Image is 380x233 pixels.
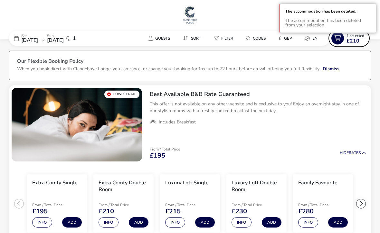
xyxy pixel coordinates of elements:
[232,217,252,228] button: Info
[159,119,196,125] span: Includes Breakfast
[347,33,364,38] span: 1 Selected
[232,180,281,193] h3: Luxury Loft Double Room
[209,34,238,43] button: Filter
[330,31,368,46] button: 1 Selected£210
[232,208,247,215] span: £230
[165,217,185,228] button: Info
[165,180,209,186] h3: Luxury Loft Single
[12,88,142,161] swiper-slide: 1 / 1
[165,203,211,207] p: From / Total Price
[21,37,38,44] span: [DATE]
[273,34,300,43] naf-pibe-menu-bar-item: £GBP
[143,34,175,43] button: Guests
[145,85,371,131] div: Best Available B&B Rate GuaranteedThis offer is not available on any other website and is exclusi...
[150,152,165,159] span: £195
[328,217,348,228] button: Add
[279,35,281,42] i: £
[262,217,281,228] button: Add
[150,147,180,151] p: From / Total Price
[99,217,119,228] button: Info
[182,5,198,24] img: Main Website
[32,180,78,186] h3: Extra Comfy Single
[285,9,371,15] div: The accommodation has been deleted.
[17,66,320,72] p: When you book direct with Clandeboye Lodge, you can cancel or change your booking for free up to ...
[21,34,38,38] p: Sat
[99,203,144,207] p: From / Total Price
[99,180,148,193] h3: Extra Comfy Double Room
[298,180,337,186] h3: Family Favourite
[285,18,371,27] div: The accommodation has been deleted from your selection.
[312,36,318,41] span: en
[47,34,64,38] p: Sun
[150,91,366,98] h2: Best Available B&B Rate Guaranteed
[99,208,114,215] span: £210
[62,217,82,228] button: Add
[209,34,241,43] naf-pibe-menu-bar-item: Filter
[241,34,273,43] naf-pibe-menu-bar-item: Codes
[284,36,292,41] span: GBP
[143,34,178,43] naf-pibe-menu-bar-item: Guests
[129,217,148,228] button: Add
[191,36,201,41] span: Sort
[340,151,366,155] button: HideRates
[165,208,181,215] span: £215
[155,36,170,41] span: Guests
[221,36,233,41] span: Filter
[340,150,349,155] span: Hide
[330,31,371,46] naf-pibe-menu-bar-item: 1 Selected£210
[47,37,64,44] span: [DATE]
[298,208,314,215] span: £280
[150,101,366,114] p: This offer is not available on any other website and is exclusive to you! Enjoy an overnight stay...
[32,203,78,207] p: From / Total Price
[73,36,76,41] span: 1
[298,217,318,228] button: Info
[273,34,297,43] button: £GBP
[232,203,277,207] p: From / Total Price
[9,31,106,46] div: Sat[DATE]Sun[DATE]1
[104,91,139,98] div: Lowest Rate
[195,217,215,228] button: Add
[347,38,359,44] span: £210
[178,34,209,43] naf-pibe-menu-bar-item: Sort
[323,65,339,72] button: Dismiss
[32,217,52,228] button: Info
[178,34,206,43] button: Sort
[300,34,323,43] button: en
[32,208,48,215] span: £195
[241,34,271,43] button: Codes
[298,203,344,207] p: From / Total Price
[17,59,363,65] h3: Our Flexible Booking Policy
[300,34,325,43] naf-pibe-menu-bar-item: en
[253,36,266,41] span: Codes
